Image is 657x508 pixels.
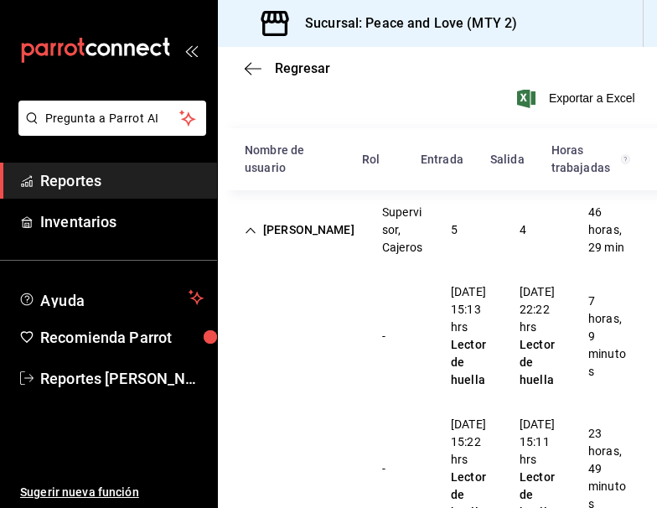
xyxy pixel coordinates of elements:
[451,336,493,389] div: Lector de huella
[40,367,204,390] span: Reportes [PERSON_NAME] [PERSON_NAME]
[520,283,561,336] div: [DATE] 22:22 hrs
[218,128,657,190] div: Head
[451,416,493,469] div: [DATE] 15:22 hrs
[245,60,330,76] button: Regresar
[407,144,477,175] div: HeadCell
[40,169,204,192] span: Reportes
[369,321,399,352] div: Cell
[40,210,204,233] span: Inventarios
[40,288,182,308] span: Ayuda
[506,277,575,396] div: Cell
[349,144,407,175] div: HeadCell
[231,329,258,343] div: Cell
[275,60,330,76] span: Regresar
[12,122,206,139] a: Pregunta a Parrot AI
[520,88,635,108] button: Exportar a Excel
[369,454,399,485] div: Cell
[292,13,517,34] h3: Sucursal: Peace and Love (MTY 2)
[506,215,540,246] div: Cell
[20,484,204,501] span: Sugerir nueva función
[231,135,349,184] div: HeadCell
[382,328,385,345] div: -
[575,197,644,263] div: Cell
[231,215,368,246] div: Cell
[621,153,630,166] svg: El total de horas trabajadas por usuario es el resultado de la suma redondeada del registro de ho...
[437,277,506,396] div: Cell
[451,283,493,336] div: [DATE] 15:13 hrs
[382,460,385,478] div: -
[520,336,561,389] div: Lector de huella
[218,270,657,402] div: Row
[18,101,206,136] button: Pregunta a Parrot AI
[575,286,644,387] div: Cell
[520,416,561,469] div: [DATE] 15:11 hrs
[382,204,424,257] div: Supervisor, Cajeros
[437,215,471,246] div: Cell
[40,326,204,349] span: Recomienda Parrot
[184,44,198,57] button: open_drawer_menu
[218,190,657,270] div: Row
[45,110,180,127] span: Pregunta a Parrot AI
[538,135,644,184] div: HeadCell
[231,462,258,475] div: Cell
[477,144,538,175] div: HeadCell
[369,197,437,263] div: Cell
